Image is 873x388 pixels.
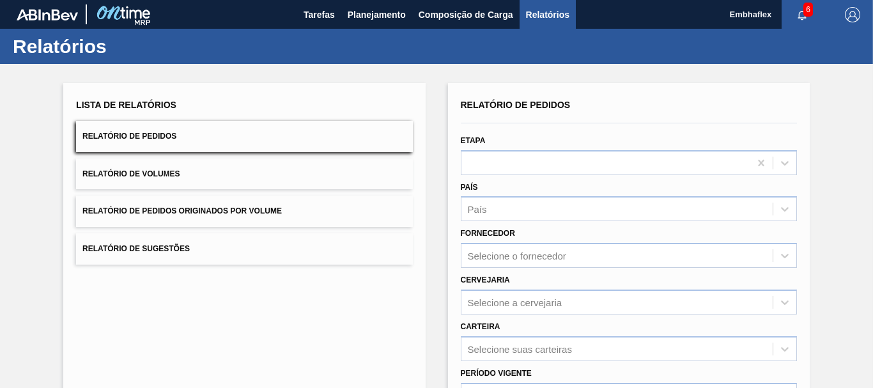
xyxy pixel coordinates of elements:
[461,100,571,110] span: Relatório de Pedidos
[76,121,412,152] button: Relatório de Pedidos
[468,343,572,354] div: Selecione suas carteiras
[461,183,478,192] label: País
[82,206,282,215] span: Relatório de Pedidos Originados por Volume
[304,7,335,22] span: Tarefas
[461,322,500,331] label: Carteira
[461,229,515,238] label: Fornecedor
[468,297,562,307] div: Selecione a cervejaria
[782,6,823,24] button: Notificações
[82,169,180,178] span: Relatório de Volumes
[13,39,240,54] h1: Relatórios
[461,369,532,378] label: Período Vigente
[17,9,78,20] img: TNhmsLtSVTkK8tSr43FrP2fwEKptu5GPRR3wAAAABJRU5ErkJggg==
[76,159,412,190] button: Relatório de Volumes
[419,7,513,22] span: Composição de Carga
[461,136,486,145] label: Etapa
[526,7,569,22] span: Relatórios
[468,251,566,261] div: Selecione o fornecedor
[76,100,176,110] span: Lista de Relatórios
[76,233,412,265] button: Relatório de Sugestões
[468,204,487,215] div: País
[348,7,406,22] span: Planejamento
[82,244,190,253] span: Relatório de Sugestões
[803,3,813,17] span: 6
[461,275,510,284] label: Cervejaria
[82,132,176,141] span: Relatório de Pedidos
[845,7,860,22] img: Logout
[76,196,412,227] button: Relatório de Pedidos Originados por Volume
